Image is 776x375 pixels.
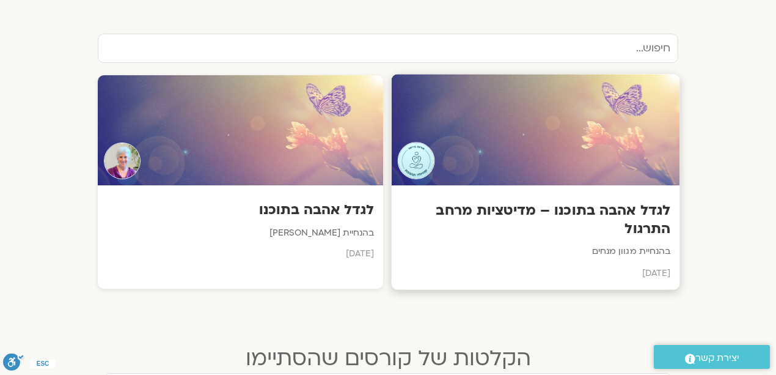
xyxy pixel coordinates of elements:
img: Teacher [104,143,141,179]
span: יצירת קשר [695,350,739,366]
a: Teacherלגדל אהבה בתוכנובהנחיית [PERSON_NAME][DATE] [98,75,383,289]
a: יצירת קשר [654,345,770,369]
img: Teacher [398,143,435,180]
p: בהנחיית [PERSON_NAME] [107,226,374,240]
h3: לגדל אהבה בתוכנו [107,201,374,219]
p: [DATE] [107,247,374,261]
h2: הקלטות של קורסים שהסתיימו [104,346,672,371]
a: Teacherלגדל אהבה בתוכנו – מדיטציות מרחב התרגולבהנחיית מגוון מנחים[DATE] [393,75,678,289]
input: חיפוש... [98,34,678,63]
p: [DATE] [401,266,670,281]
p: בהנחיית מגוון מנחים [401,245,670,260]
h3: לגדל אהבה בתוכנו – מדיטציות מרחב התרגול [401,201,670,239]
